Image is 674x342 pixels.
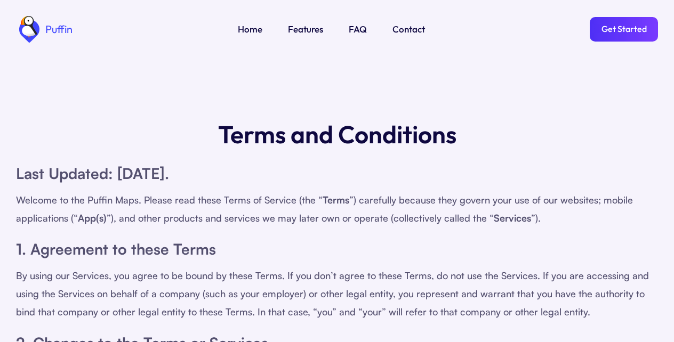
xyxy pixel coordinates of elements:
a: home [16,16,73,43]
strong: Terms [323,194,349,206]
div: Puffin [43,24,73,35]
strong: Services [494,212,531,224]
a: Features [288,22,323,36]
h1: Last Updated: [DATE]. [16,162,658,185]
div: Welcome to the Puffin Maps. Please read these Terms of Service (the “ ”) carefully because they g... [16,191,658,227]
a: Home [238,22,262,36]
a: FAQ [349,22,367,36]
strong: 1. Agreement to these Terms [16,240,216,258]
strong: App(s) [78,212,107,224]
h1: Terms and Conditions [218,117,456,151]
a: Contact [392,22,425,36]
div: By using our Services, you agree to be bound by these Terms. If you don’t agree to these Terms, d... [16,266,658,321]
a: Get Started [590,17,658,42]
